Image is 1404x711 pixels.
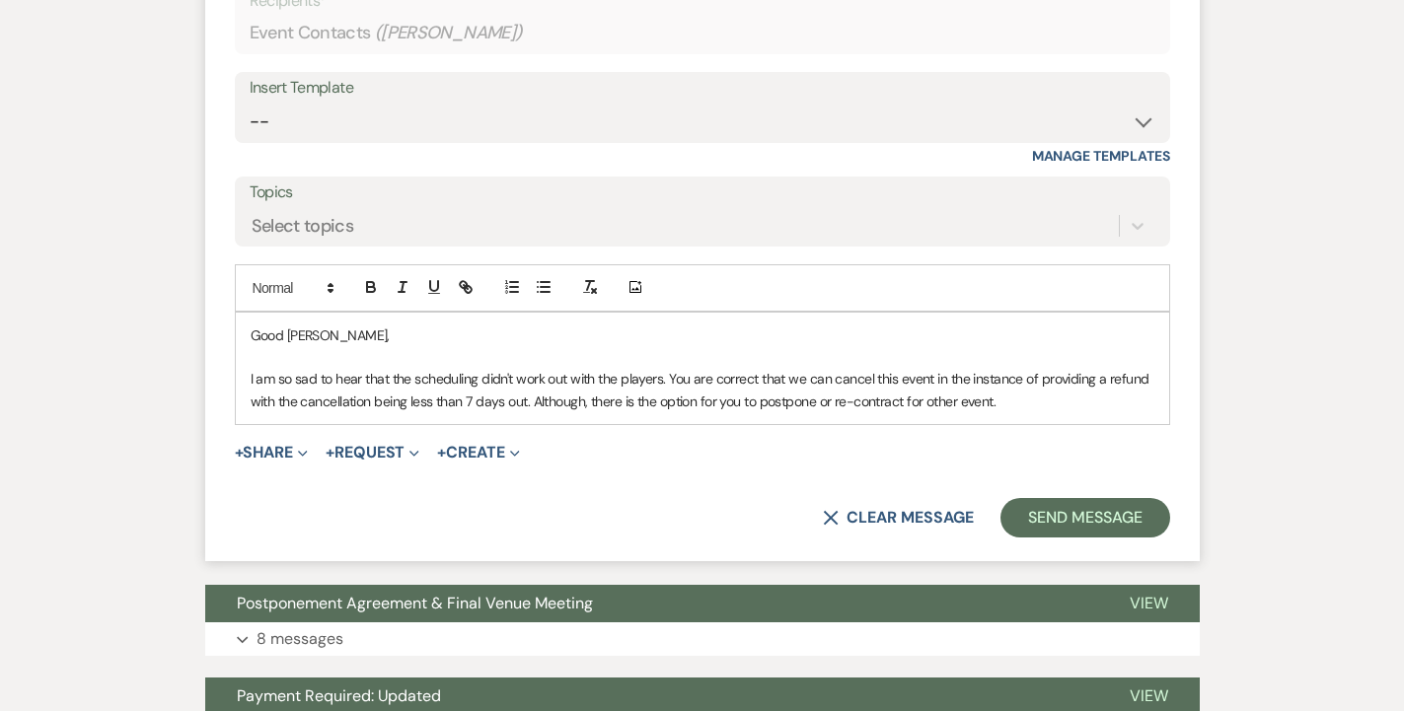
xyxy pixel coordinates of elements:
div: Insert Template [250,74,1155,103]
p: 8 messages [257,626,343,652]
span: + [235,445,244,461]
button: Postponement Agreement & Final Venue Meeting [205,585,1098,622]
button: Share [235,445,309,461]
div: Select topics [252,212,354,239]
div: Event Contacts [250,14,1155,52]
button: Clear message [823,510,973,526]
button: Create [437,445,519,461]
button: View [1098,585,1200,622]
span: + [326,445,334,461]
span: Postponement Agreement & Final Venue Meeting [237,593,593,613]
span: View [1130,593,1168,613]
p: Good [PERSON_NAME], [251,324,1154,346]
p: I am so sad to hear that the scheduling didn't work out with the players. You are correct that we... [251,368,1154,412]
span: View [1130,685,1168,706]
span: ( [PERSON_NAME] ) [375,20,523,46]
button: Send Message [1000,498,1169,537]
span: Payment Required: Updated [237,685,441,706]
button: Request [326,445,419,461]
label: Topics [250,178,1155,207]
a: Manage Templates [1032,147,1170,165]
span: + [437,445,446,461]
button: 8 messages [205,622,1200,656]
